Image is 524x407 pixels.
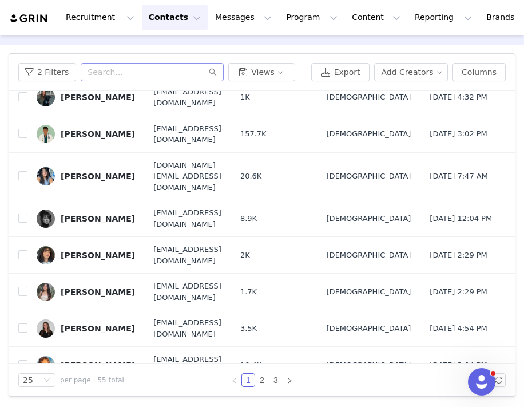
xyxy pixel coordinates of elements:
span: [DEMOGRAPHIC_DATA] [327,92,411,103]
span: [EMAIL_ADDRESS][DOMAIN_NAME] [153,244,221,266]
span: [EMAIL_ADDRESS][DOMAIN_NAME] [153,354,221,376]
img: 3ef0343c-02a5-4dc3-bf6a-10a6ea3787c5.jpg [37,319,55,338]
a: [PERSON_NAME] [37,319,135,338]
span: [DEMOGRAPHIC_DATA] [327,359,411,371]
div: [PERSON_NAME] [61,251,135,260]
button: Messages [208,5,279,30]
li: Next Page [283,373,296,387]
div: [PERSON_NAME] [61,361,135,370]
span: 2K [240,250,250,261]
img: grin logo [9,13,49,24]
div: [PERSON_NAME] [61,324,135,333]
span: 20.6K [240,171,261,182]
span: per page | 55 total [60,375,124,385]
img: adf9f7c6-97bc-4337-80bd-21a73941ecd2.jpg [37,125,55,143]
a: [PERSON_NAME] [37,283,135,301]
button: Columns [452,63,506,81]
span: 1K [240,92,250,103]
img: 6d653ae8-a6da-44ab-883d-03ddc0f4da14.jpg [37,167,55,185]
button: Contacts [142,5,208,30]
img: 50984602-4285-49dc-b53f-1bcd97ee0e8a.jpg [37,246,55,264]
a: 3 [269,374,282,386]
button: Export [311,63,370,81]
button: Content [345,5,407,30]
span: 1.7K [240,286,257,298]
div: [PERSON_NAME] [61,93,135,102]
span: [EMAIL_ADDRESS][DOMAIN_NAME] [153,317,221,339]
div: [PERSON_NAME] [61,129,135,139]
a: [PERSON_NAME] [37,356,135,374]
a: 1 [242,374,255,386]
img: bce5fd2f-b45b-4a00-aacb-56b0df5eba59.jpg [37,356,55,374]
li: Previous Page [228,373,241,387]
i: icon: left [231,377,238,384]
i: icon: down [43,377,50,385]
button: Views [228,63,295,81]
li: 2 [255,373,269,387]
a: [PERSON_NAME] [37,246,135,264]
a: [PERSON_NAME] [37,210,135,228]
i: icon: search [209,68,217,76]
button: Recruitment [59,5,141,30]
div: [PERSON_NAME] [61,287,135,297]
span: [DEMOGRAPHIC_DATA] [327,286,411,298]
div: 25 [23,374,33,386]
span: [EMAIL_ADDRESS][DOMAIN_NAME] [153,280,221,303]
img: 6ece42cb-ba4f-4a92-9839-d268ad5981b1.jpg [37,88,55,106]
div: [PERSON_NAME] [61,214,135,223]
div: [PERSON_NAME] [61,172,135,181]
img: 179f6740-0fad-400a-9e1b-692c99d043a7.jpg [37,210,55,228]
span: [DEMOGRAPHIC_DATA] [327,213,411,224]
span: [DEMOGRAPHIC_DATA] [327,323,411,334]
span: [DEMOGRAPHIC_DATA] [327,128,411,140]
a: [PERSON_NAME] [37,125,135,143]
span: [DEMOGRAPHIC_DATA] [327,171,411,182]
li: 1 [241,373,255,387]
button: 2 Filters [18,63,76,81]
input: Search... [81,63,224,81]
span: [DOMAIN_NAME][EMAIL_ADDRESS][DOMAIN_NAME] [153,160,221,193]
img: 5958e859-1fb5-4457-9cd9-8a2a6d3606f8.jpg [37,283,55,301]
iframe: Intercom live chat [468,368,495,396]
span: [EMAIL_ADDRESS][DOMAIN_NAME] [153,207,221,230]
button: Add Creators [374,63,448,81]
button: Reporting [408,5,479,30]
i: icon: right [286,377,293,384]
span: 3.5K [240,323,257,334]
span: [EMAIL_ADDRESS][DOMAIN_NAME] [153,123,221,145]
li: 3 [269,373,283,387]
span: [EMAIL_ADDRESS][DOMAIN_NAME] [153,86,221,109]
span: 157.7K [240,128,267,140]
button: Program [279,5,344,30]
span: 8.9K [240,213,257,224]
span: [DEMOGRAPHIC_DATA] [327,250,411,261]
a: [PERSON_NAME] [37,167,135,185]
a: 2 [256,374,268,386]
a: [PERSON_NAME] [37,88,135,106]
span: 10.4K [240,359,261,371]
